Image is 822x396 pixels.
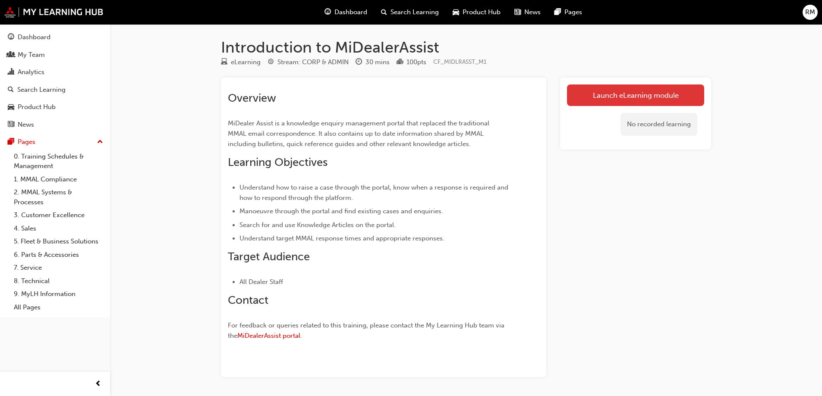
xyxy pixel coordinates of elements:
span: guage-icon [324,7,331,18]
a: 4. Sales [10,222,107,235]
a: Search Learning [3,82,107,98]
a: 6. Parts & Accessories [10,248,107,262]
span: car-icon [453,7,459,18]
a: 8. Technical [10,274,107,288]
span: learningResourceType_ELEARNING-icon [221,59,227,66]
div: News [18,120,34,130]
div: 30 mins [365,57,390,67]
a: All Pages [10,301,107,314]
div: Stream [268,57,349,68]
span: Target Audience [228,250,310,263]
a: 0. Training Schedules & Management [10,150,107,173]
a: News [3,117,107,133]
span: pages-icon [554,7,561,18]
a: car-iconProduct Hub [446,3,507,21]
span: Overview [228,91,276,105]
img: mmal [4,6,104,18]
a: 3. Customer Excellence [10,209,107,222]
div: Search Learning [17,85,66,95]
span: Dashboard [334,7,367,17]
span: All Dealer Staff [239,278,283,286]
span: car-icon [8,103,14,111]
a: pages-iconPages [548,3,589,21]
button: Pages [3,134,107,150]
span: Understand target MMAL response times and appropriate responses. [239,234,444,242]
span: . [300,332,302,340]
span: MiDealer Assist is a knowledge enquiry management portal that replaced the traditional MMAL email... [228,119,491,148]
span: Search for and use Knowledge Articles on the portal. [239,221,396,229]
span: Search Learning [391,7,439,17]
span: Learning resource code [433,58,487,65]
span: RM [805,7,815,17]
a: Dashboard [3,29,107,45]
a: 9. MyLH Information [10,287,107,301]
div: 100 pts [406,57,426,67]
span: Contact [228,293,268,307]
div: Analytics [18,67,44,77]
a: My Team [3,47,107,63]
a: Analytics [3,64,107,80]
span: Learning Objectives [228,156,328,169]
div: Dashboard [18,32,50,42]
span: For feedback or queries related to this training, please contact the My Learning Hub team via the [228,321,506,340]
div: Duration [356,57,390,68]
div: Pages [18,137,35,147]
button: RM [803,5,818,20]
span: Understand how to raise a case through the portal, know when a response is required and how to re... [239,184,510,202]
div: Stream: CORP & ADMIN [277,57,349,67]
a: Product Hub [3,99,107,115]
span: news-icon [514,7,521,18]
a: guage-iconDashboard [318,3,374,21]
div: Product Hub [18,102,56,112]
span: clock-icon [356,59,362,66]
span: Product Hub [463,7,501,17]
a: MiDealerAssist portal [237,332,300,340]
a: 1. MMAL Compliance [10,173,107,186]
span: up-icon [97,137,103,148]
button: DashboardMy TeamAnalyticsSearch LearningProduct HubNews [3,28,107,134]
span: search-icon [381,7,387,18]
span: news-icon [8,121,14,129]
span: guage-icon [8,34,14,41]
span: target-icon [268,59,274,66]
div: eLearning [231,57,261,67]
a: 2. MMAL Systems & Processes [10,186,107,209]
span: News [524,7,541,17]
span: Pages [564,7,582,17]
span: Manoeuvre through the portal and find existing cases and enquiries. [239,207,443,215]
div: No recorded learning [620,113,697,136]
a: Launch eLearning module [567,84,704,106]
div: Points [397,57,426,68]
div: My Team [18,50,45,60]
a: search-iconSearch Learning [374,3,446,21]
div: Type [221,57,261,68]
h1: Introduction to MiDealerAssist [221,38,711,57]
a: news-iconNews [507,3,548,21]
span: prev-icon [95,379,101,390]
span: search-icon [8,86,14,94]
span: podium-icon [397,59,403,66]
span: people-icon [8,51,14,59]
span: chart-icon [8,69,14,76]
span: pages-icon [8,138,14,146]
a: 5. Fleet & Business Solutions [10,235,107,248]
a: 7. Service [10,261,107,274]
